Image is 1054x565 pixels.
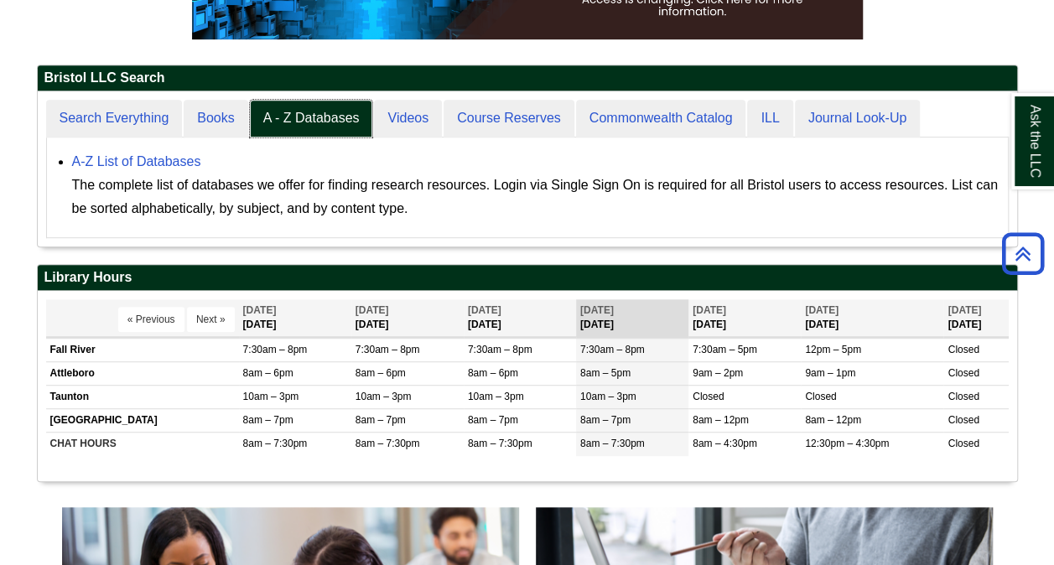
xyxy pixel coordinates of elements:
[580,304,614,316] span: [DATE]
[805,414,861,426] span: 8am – 12pm
[468,304,501,316] span: [DATE]
[118,307,184,332] button: « Previous
[239,299,351,337] th: [DATE]
[243,414,293,426] span: 8am – 7pm
[795,100,920,137] a: Journal Look-Up
[693,438,757,449] span: 8am – 4:30pm
[356,304,389,316] span: [DATE]
[693,391,724,402] span: Closed
[948,344,979,355] span: Closed
[72,154,201,168] a: A-Z List of Databases
[580,344,645,355] span: 7:30am – 8pm
[693,414,749,426] span: 8am – 12pm
[38,265,1017,291] h2: Library Hours
[805,391,836,402] span: Closed
[693,367,743,379] span: 9am – 2pm
[46,409,239,433] td: [GEOGRAPHIC_DATA]
[468,344,532,355] span: 7:30am – 8pm
[576,299,688,337] th: [DATE]
[468,414,518,426] span: 8am – 7pm
[948,414,979,426] span: Closed
[46,100,183,137] a: Search Everything
[468,391,524,402] span: 10am – 3pm
[576,100,746,137] a: Commonwealth Catalog
[948,391,979,402] span: Closed
[243,304,277,316] span: [DATE]
[948,367,979,379] span: Closed
[46,338,239,361] td: Fall River
[805,304,839,316] span: [DATE]
[948,438,979,449] span: Closed
[801,299,943,337] th: [DATE]
[356,367,406,379] span: 8am – 6pm
[948,304,981,316] span: [DATE]
[943,299,1008,337] th: [DATE]
[805,438,889,449] span: 12:30pm – 4:30pm
[805,367,855,379] span: 9am – 1pm
[580,391,636,402] span: 10am – 3pm
[580,414,631,426] span: 8am – 7pm
[46,361,239,385] td: Attleboro
[187,307,235,332] button: Next »
[356,391,412,402] span: 10am – 3pm
[580,367,631,379] span: 8am – 5pm
[468,367,518,379] span: 8am – 6pm
[351,299,464,337] th: [DATE]
[688,299,801,337] th: [DATE]
[374,100,442,137] a: Videos
[250,100,373,137] a: A - Z Databases
[46,433,239,456] td: CHAT HOURS
[243,367,293,379] span: 8am – 6pm
[243,344,308,355] span: 7:30am – 8pm
[184,100,247,137] a: Books
[243,438,308,449] span: 8am – 7:30pm
[38,65,1017,91] h2: Bristol LLC Search
[464,299,576,337] th: [DATE]
[356,438,420,449] span: 8am – 7:30pm
[805,344,861,355] span: 12pm – 5pm
[747,100,792,137] a: ILL
[46,386,239,409] td: Taunton
[996,242,1050,265] a: Back to Top
[356,414,406,426] span: 8am – 7pm
[243,391,299,402] span: 10am – 3pm
[693,304,726,316] span: [DATE]
[468,438,532,449] span: 8am – 7:30pm
[580,438,645,449] span: 8am – 7:30pm
[693,344,757,355] span: 7:30am – 5pm
[356,344,420,355] span: 7:30am – 8pm
[72,174,999,220] div: The complete list of databases we offer for finding research resources. Login via Single Sign On ...
[444,100,574,137] a: Course Reserves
